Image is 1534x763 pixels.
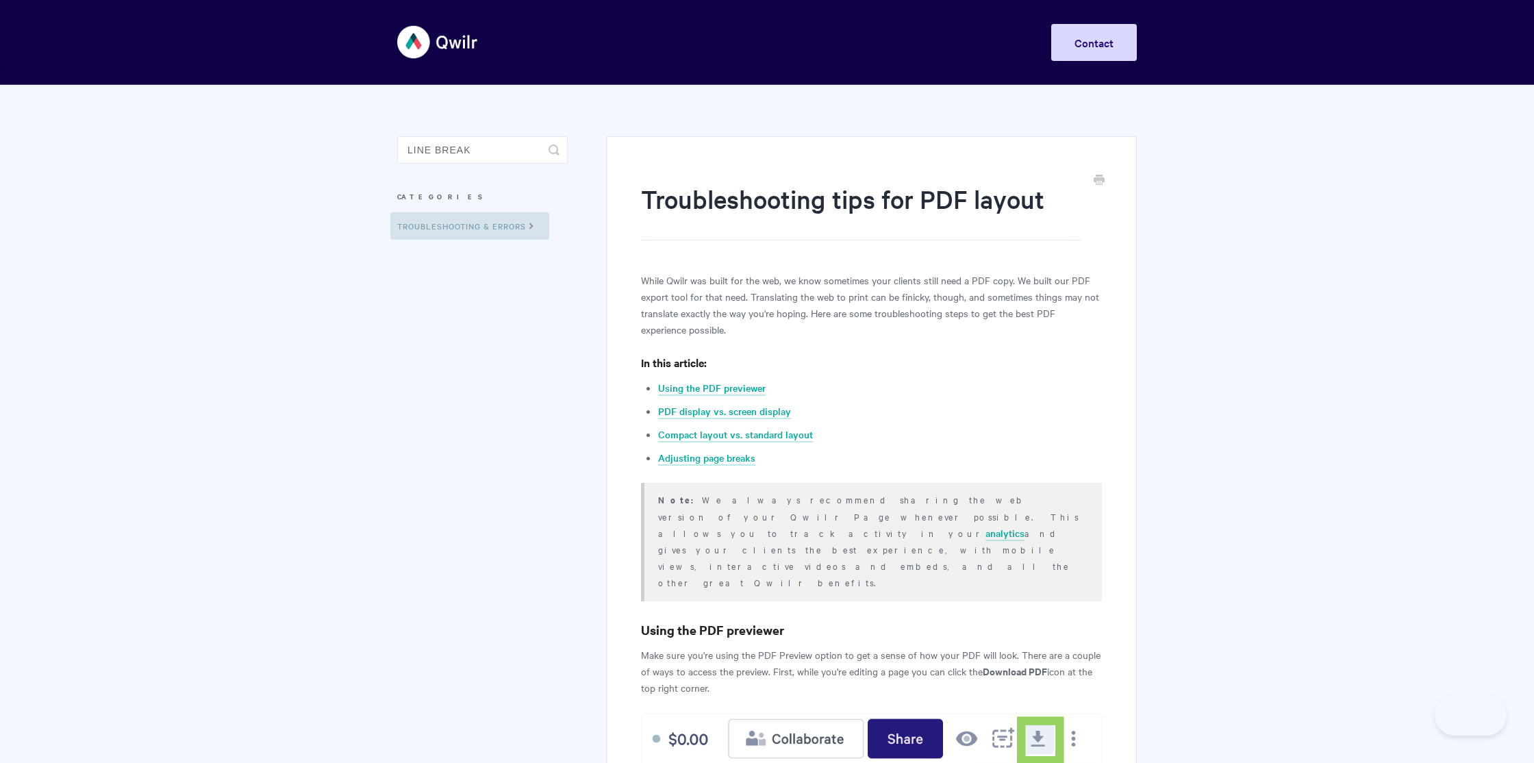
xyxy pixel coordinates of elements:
[1435,695,1507,736] iframe: Toggle Customer Support
[397,136,568,164] input: Search
[397,16,479,68] img: Qwilr Help Center
[983,664,1047,678] strong: Download PDF
[658,427,813,442] a: Compact layout vs. standard layout
[658,451,755,466] a: Adjusting page breaks
[1051,24,1137,61] a: Contact
[985,526,1024,541] a: analytics
[397,184,568,209] h3: Categories
[641,182,1081,240] h1: Troubleshooting tips for PDF layout
[1094,173,1105,188] a: Print this Article
[658,491,1085,590] p: We always recommend sharing the web version of your Qwilr Page whenever possible. This allows you...
[641,647,1102,696] p: Make sure you're using the PDF Preview option to get a sense of how your PDF will look. There are...
[641,355,707,370] strong: In this article:
[390,212,549,240] a: Troubleshooting & Errors
[658,404,791,419] a: PDF display vs. screen display
[658,381,766,396] a: Using the PDF previewer
[641,272,1102,338] p: While Qwilr was built for the web, we know sometimes your clients still need a PDF copy. We built...
[641,621,784,638] strong: Using the PDF previewer
[658,493,702,506] strong: Note:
